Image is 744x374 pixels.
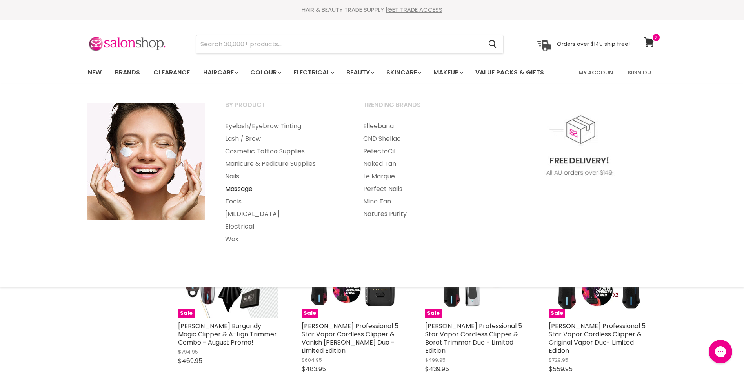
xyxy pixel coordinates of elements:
a: Electrical [287,64,339,81]
span: $483.95 [302,365,326,374]
a: Le Marque [353,170,490,183]
a: Manicure & Pedicure Supplies [215,158,352,170]
a: Wax [215,233,352,245]
span: $439.95 [425,365,449,374]
nav: Main [78,61,666,84]
span: $794.95 [178,348,198,356]
a: Natures Purity [353,208,490,220]
a: Perfect Nails [353,183,490,195]
span: Sale [549,309,565,318]
a: Elleebana [353,120,490,133]
a: Naked Tan [353,158,490,170]
a: Massage [215,183,352,195]
a: Trending Brands [353,99,490,118]
ul: Main menu [215,120,352,245]
a: Sign Out [623,64,659,81]
button: Search [482,35,503,53]
a: Colour [244,64,286,81]
div: HAIR & BEAUTY TRADE SUPPLY | [78,6,666,14]
a: Skincare [380,64,426,81]
a: GET TRADE ACCESS [387,5,442,14]
a: Brands [109,64,146,81]
form: Product [196,35,504,54]
span: $729.95 [549,356,568,364]
a: By Product [215,99,352,118]
p: Orders over $149 ship free! [557,40,630,47]
a: Nails [215,170,352,183]
a: Cosmetic Tattoo Supplies [215,145,352,158]
iframe: Gorgias live chat messenger [705,337,736,366]
a: New [82,64,107,81]
ul: Main menu [82,61,562,84]
a: [PERSON_NAME] Professional 5 Star Vapor Cordless Clipper & Vanish [PERSON_NAME] Duo - Limited Edi... [302,321,398,355]
input: Search [196,35,482,53]
a: Eyelash/Eyebrow Tinting [215,120,352,133]
span: Sale [178,309,195,318]
a: Haircare [197,64,243,81]
span: Sale [302,309,318,318]
a: Clearance [147,64,196,81]
a: Lash / Brow [215,133,352,145]
a: Tools [215,195,352,208]
a: Mine Tan [353,195,490,208]
a: CND Shellac [353,133,490,145]
span: $469.95 [178,356,202,365]
a: [PERSON_NAME] Professional 5 Star Vapor Cordless Clipper & Beret Trimmer Duo - Limited Edition [425,321,522,355]
span: $604.95 [302,356,322,364]
span: $559.95 [549,365,573,374]
a: Beauty [340,64,379,81]
span: Sale [425,309,442,318]
ul: Main menu [353,120,490,220]
a: My Account [574,64,621,81]
a: RefectoCil [353,145,490,158]
a: Value Packs & Gifts [469,64,550,81]
a: [PERSON_NAME] Professional 5 Star Vapor Cordless Clipper & Original Vapor Duo- Limited Edition [549,321,646,355]
a: Electrical [215,220,352,233]
a: Makeup [427,64,468,81]
span: $499.95 [425,356,446,364]
a: [PERSON_NAME] Burgandy Magic Clipper & A-Lign Trimmer Combo - August Promo! [178,321,277,347]
a: [MEDICAL_DATA] [215,208,352,220]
